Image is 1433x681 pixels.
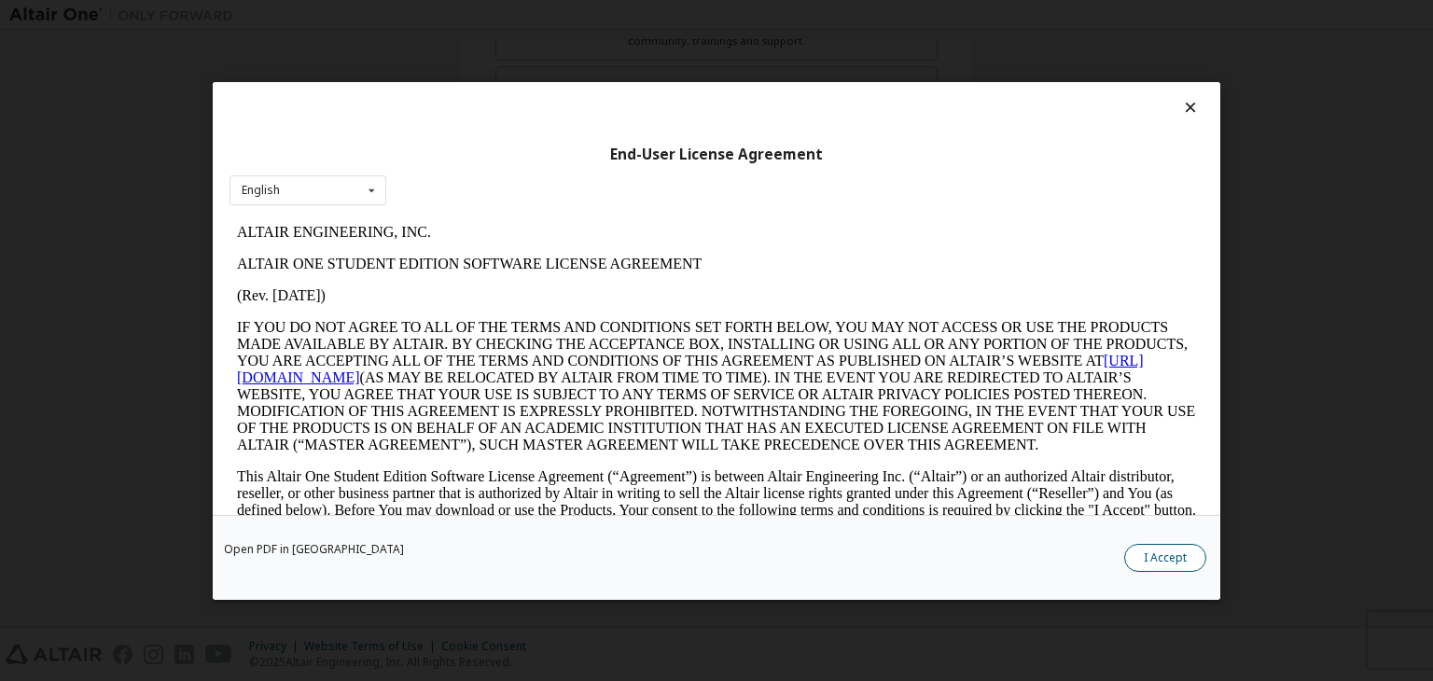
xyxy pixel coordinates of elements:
p: This Altair One Student Edition Software License Agreement (“Agreement”) is between Altair Engine... [7,252,967,319]
p: ALTAIR ONE STUDENT EDITION SOFTWARE LICENSE AGREEMENT [7,39,967,56]
div: End-User License Agreement [230,145,1203,163]
button: I Accept [1124,544,1206,572]
div: English [242,185,280,196]
p: IF YOU DO NOT AGREE TO ALL OF THE TERMS AND CONDITIONS SET FORTH BELOW, YOU MAY NOT ACCESS OR USE... [7,103,967,237]
p: ALTAIR ENGINEERING, INC. [7,7,967,24]
a: Open PDF in [GEOGRAPHIC_DATA] [224,544,404,555]
a: [URL][DOMAIN_NAME] [7,136,914,169]
p: (Rev. [DATE]) [7,71,967,88]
